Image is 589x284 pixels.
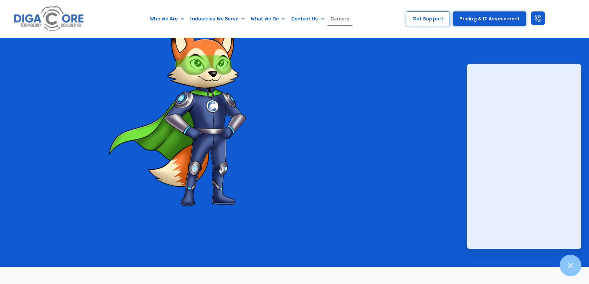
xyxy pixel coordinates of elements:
iframe: Chatgenie Messenger [467,64,581,249]
img: We're looking for great people to join our growing team [94,14,292,211]
img: Digacore logo 1 [12,3,86,34]
a: Get Support [406,11,450,26]
span: Pricing & IT Assessment [459,16,520,21]
nav: Menu [116,12,384,26]
a: Careers [327,12,353,26]
a: Who We Are [147,12,187,26]
a: Contact Us [288,12,327,26]
span: Get Support [412,16,443,21]
a: Industries We Serve [187,12,248,26]
a: Pricing & IT Assessment [453,11,526,26]
a: What We Do [248,12,288,26]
